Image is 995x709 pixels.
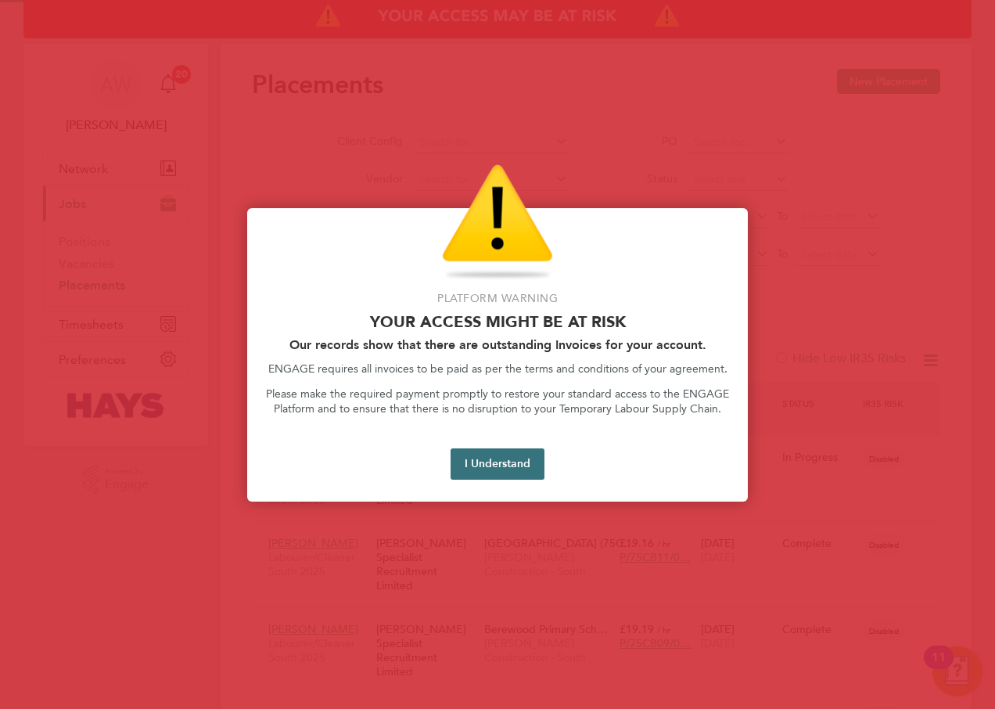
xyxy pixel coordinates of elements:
[266,362,729,377] p: ENGAGE requires all invoices to be paid as per the terms and conditions of your agreement.
[266,387,729,417] p: Please make the required payment promptly to restore your standard access to the ENGAGE Platform ...
[451,448,544,480] button: I Understand
[266,312,729,331] p: Your access might be at risk
[247,208,748,502] div: Access At Risk
[266,337,729,352] h2: Our records show that there are outstanding Invoices for your account.
[266,291,729,307] p: Platform Warning
[442,164,553,282] img: Warning Icon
